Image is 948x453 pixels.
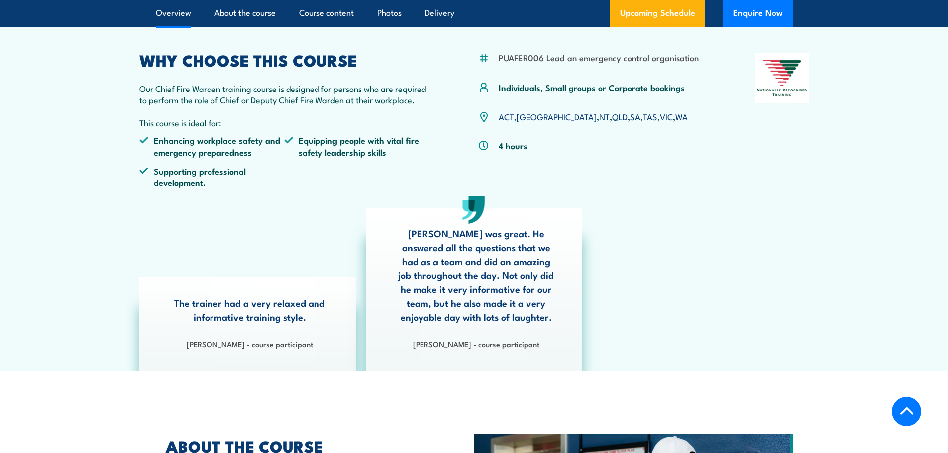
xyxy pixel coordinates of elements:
[169,296,331,324] p: The trainer had a very relaxed and informative training style.
[139,117,430,128] p: This course is ideal for:
[187,338,313,349] strong: [PERSON_NAME] - course participant
[630,110,640,122] a: SA
[499,52,699,63] li: PUAFER006 Lead an emergency control organisation
[599,110,610,122] a: NT
[139,83,430,106] p: Our Chief Fire Warden training course is designed for persons who are required to perform the rol...
[660,110,673,122] a: VIC
[499,140,527,151] p: 4 hours
[395,226,557,324] p: [PERSON_NAME] was great. He answered all the questions that we had as a team and did an amazing j...
[166,439,428,453] h2: ABOUT THE COURSE
[413,338,539,349] strong: [PERSON_NAME] - course participant
[755,53,809,103] img: Nationally Recognised Training logo.
[612,110,628,122] a: QLD
[675,110,688,122] a: WA
[139,165,285,188] li: Supporting professional development.
[499,111,688,122] p: , , , , , , ,
[517,110,597,122] a: [GEOGRAPHIC_DATA]
[499,82,685,93] p: Individuals, Small groups or Corporate bookings
[284,134,429,158] li: Equipping people with vital fire safety leadership skills
[643,110,657,122] a: TAS
[499,110,514,122] a: ACT
[139,53,430,67] h2: WHY CHOOSE THIS COURSE
[139,134,285,158] li: Enhancing workplace safety and emergency preparedness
